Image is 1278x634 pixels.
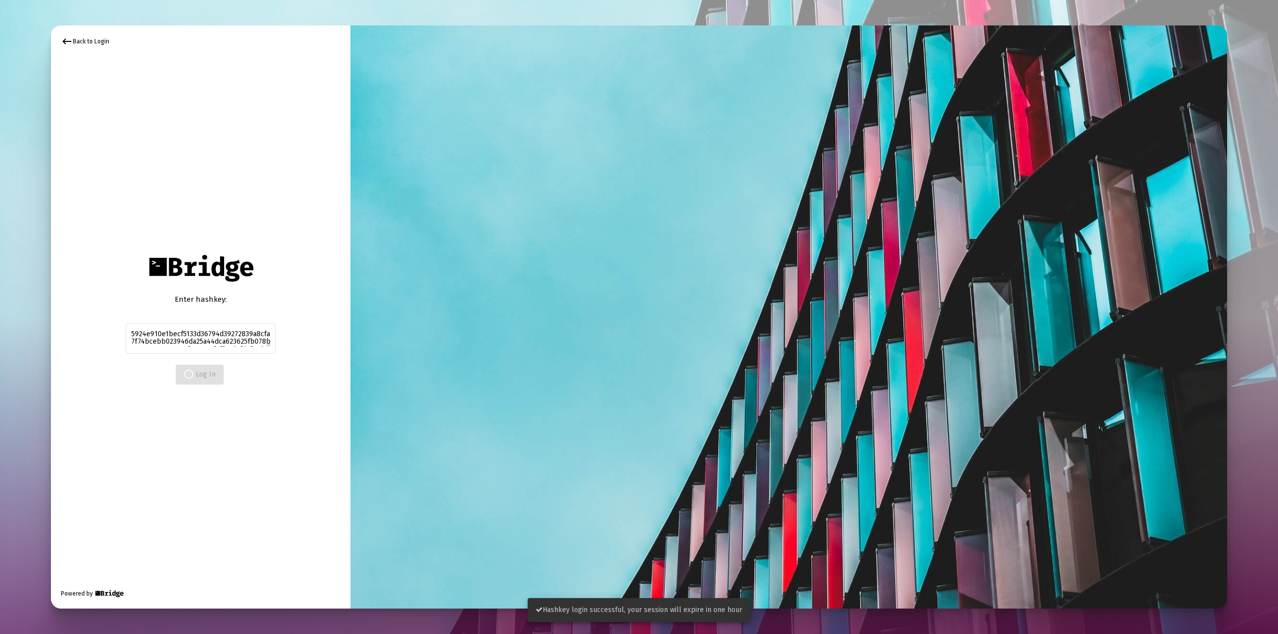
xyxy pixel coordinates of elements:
[126,294,276,304] div: Enter hashkey:
[176,365,224,385] button: Log In
[536,606,742,614] span: Hashkey login successful, your session will expire in one hour
[61,35,109,47] div: Back to Login
[184,370,216,379] span: Log In
[94,589,124,599] img: Bridge Financial Technology Logo
[61,35,73,47] mat-icon: keyboard_backspace
[144,249,258,287] img: Bridge Financial Technology Logo
[61,589,124,599] div: Powered by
